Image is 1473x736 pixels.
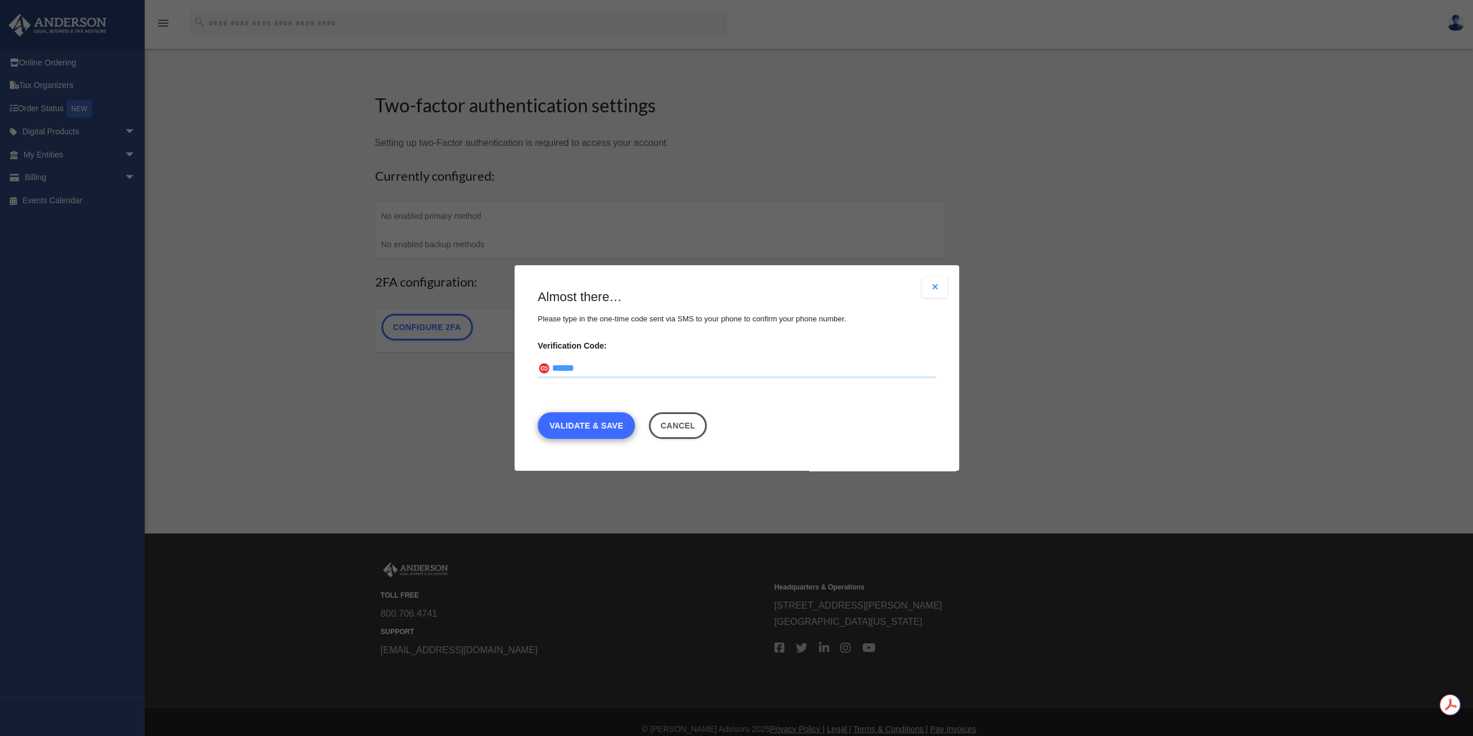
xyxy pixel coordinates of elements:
input: Verification Code: [538,360,936,378]
button: Close modal [922,277,947,298]
a: Validate & Save [538,412,635,439]
label: Verification Code: [538,338,936,354]
h3: Almost there… [538,288,936,306]
p: Please type in the one-time code sent via SMS to your phone to confirm your phone number. [538,312,936,326]
button: Close this dialog window [648,412,707,439]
